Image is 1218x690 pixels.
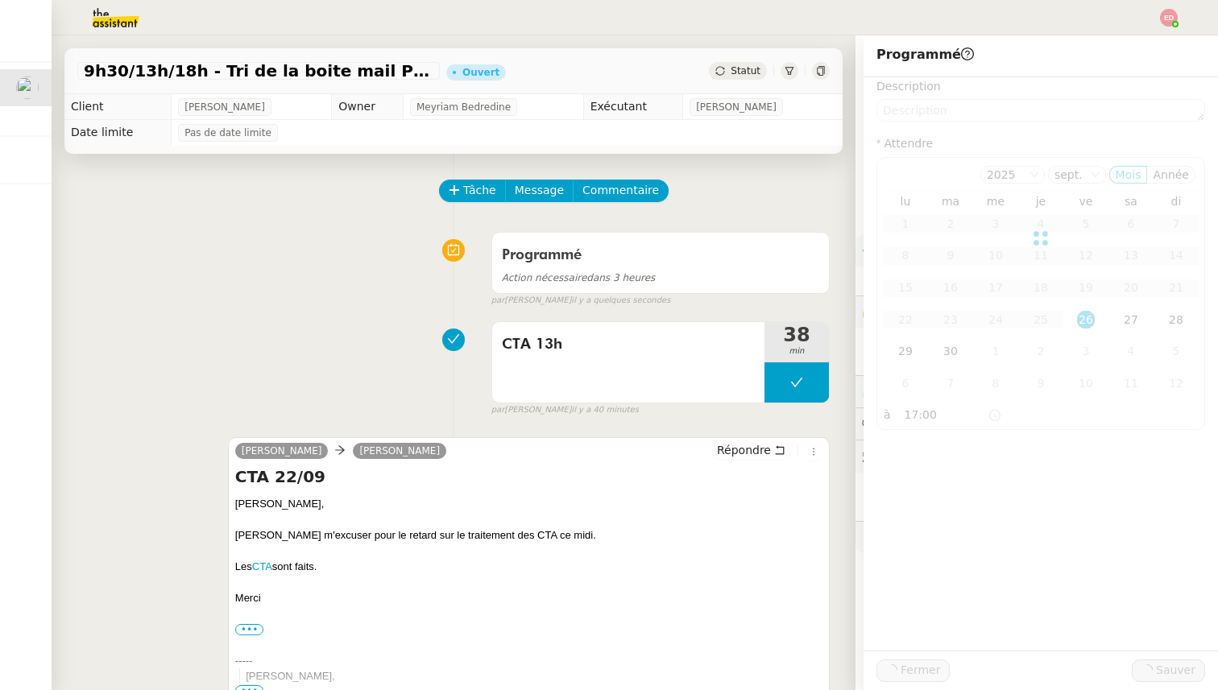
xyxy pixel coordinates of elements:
[16,76,39,99] img: users%2FTDxDvmCjFdN3QFePFNGdQUcJcQk1%2Favatar%2F0cfb3a67-8790-4592-a9ec-92226c678442
[862,531,912,543] span: 🧴
[84,63,433,79] span: 9h30/13h/18h - Tri de la boite mail PRO - 19 septembre 2025
[235,527,822,543] div: [PERSON_NAME] m'excuser pour le retard sur le traitement des CTA ce midi.
[862,385,985,398] span: ⏲️
[64,94,172,120] td: Client
[855,235,1218,266] div: ⚙️Procédures
[491,403,505,417] span: par
[862,417,965,430] span: 💬
[855,522,1218,553] div: 🧴Autres
[502,333,755,357] span: CTA 13h
[332,94,404,120] td: Owner
[855,440,1218,472] div: 🕵️Autres demandes en cours 4
[491,403,639,417] small: [PERSON_NAME]
[696,99,777,115] span: [PERSON_NAME]
[862,303,967,321] span: 🔐
[463,181,496,200] span: Tâche
[462,68,499,77] div: Ouvert
[235,653,822,669] div: -----
[184,99,265,115] span: [PERSON_NAME]
[64,120,172,146] td: Date limite
[235,559,822,575] div: Les sont faits.
[505,180,574,202] button: Message
[491,294,505,308] span: par
[862,449,1063,462] span: 🕵️
[855,296,1218,328] div: 🔐Données client
[502,272,587,283] span: Action nécessaire
[764,325,829,345] span: 38
[571,294,670,308] span: il y a quelques secondes
[235,496,822,512] div: [PERSON_NAME],
[855,376,1218,407] div: ⏲️Tâches 482:37
[1132,659,1205,682] button: Sauver
[876,659,950,682] button: Fermer
[711,441,791,459] button: Répondre
[731,65,760,76] span: Statut
[235,465,822,488] h4: CTA 22/09
[1160,9,1178,27] img: svg
[764,345,829,358] span: min
[502,272,656,283] span: dans 3 heures
[876,47,974,62] span: Programmé
[235,624,264,635] label: •••
[416,99,511,115] span: Meyriam Bedredine
[235,444,329,458] a: [PERSON_NAME]
[439,180,506,202] button: Tâche
[491,294,671,308] small: [PERSON_NAME]
[717,442,771,458] span: Répondre
[515,181,564,200] span: Message
[502,248,582,262] span: Programmé
[353,444,446,458] a: [PERSON_NAME]
[582,181,659,200] span: Commentaire
[252,560,272,572] a: CTA
[855,408,1218,440] div: 💬Commentaires
[571,403,639,417] span: il y a 40 minutes
[235,590,822,606] div: Merci
[862,242,946,260] span: ⚙️
[246,668,822,684] div: [PERSON_NAME],
[573,180,669,202] button: Commentaire
[583,94,683,120] td: Exécutant
[184,125,271,141] span: Pas de date limite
